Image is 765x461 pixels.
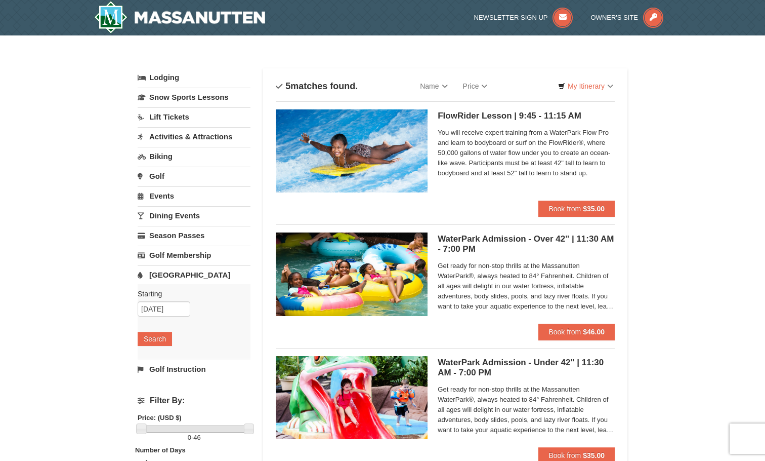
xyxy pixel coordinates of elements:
a: My Itinerary [551,79,620,94]
span: Book from [548,205,581,213]
span: Get ready for non-stop thrills at the Massanutten WaterPark®, always heated to 84° Fahrenheit. Ch... [438,261,615,312]
h5: WaterPark Admission - Over 42" | 11:30 AM - 7:00 PM [438,234,615,254]
strong: Number of Days [135,446,186,454]
label: Starting [138,289,243,299]
a: Owner's Site [591,14,664,21]
a: Lift Tickets [138,107,250,126]
span: 5 [285,81,290,91]
img: 6619917-1560-394ba125.jpg [276,233,428,316]
h4: matches found. [276,81,358,91]
span: Get ready for non-stop thrills at the Massanutten WaterPark®, always heated to 84° Fahrenheit. Ch... [438,385,615,435]
a: [GEOGRAPHIC_DATA] [138,265,250,284]
a: Activities & Attractions [138,127,250,146]
span: Owner's Site [591,14,639,21]
a: Season Passes [138,226,250,245]
strong: $35.00 [583,451,605,459]
a: Massanutten Resort [94,1,265,33]
h5: FlowRider Lesson | 9:45 - 11:15 AM [438,111,615,121]
a: Events [138,186,250,205]
h4: Filter By: [138,396,250,405]
span: 0 [188,434,191,441]
strong: Price: (USD $) [138,414,182,421]
img: 6619917-216-363963c7.jpg [276,109,428,193]
a: Newsletter Sign Up [474,14,573,21]
span: Book from [548,328,581,336]
button: Book from $46.00 [538,324,615,340]
a: Golf Instruction [138,360,250,378]
a: Biking [138,147,250,166]
span: 46 [193,434,200,441]
span: You will receive expert training from a WaterPark Flow Pro and learn to bodyboard or surf on the ... [438,128,615,178]
a: Snow Sports Lessons [138,88,250,106]
a: Golf Membership [138,246,250,264]
button: Search [138,332,172,346]
a: Lodging [138,68,250,87]
a: Golf [138,167,250,185]
label: - [138,433,250,443]
button: Book from $35.00 [538,201,615,217]
img: Massanutten Resort Logo [94,1,265,33]
a: Dining Events [138,206,250,225]
a: Name [412,76,455,96]
span: Newsletter Sign Up [474,14,548,21]
span: Book from [548,451,581,459]
img: 6619917-1570-0b90b492.jpg [276,356,428,439]
a: Price [455,76,495,96]
strong: $35.00 [583,205,605,213]
strong: $46.00 [583,328,605,336]
h5: WaterPark Admission - Under 42" | 11:30 AM - 7:00 PM [438,358,615,378]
